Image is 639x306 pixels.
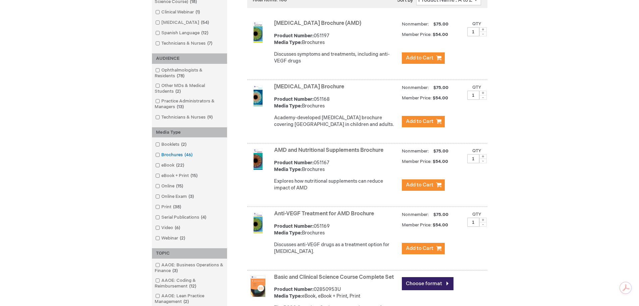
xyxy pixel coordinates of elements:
[154,9,203,15] a: Clinical Webinar1
[467,27,479,36] input: Qty
[194,9,202,15] span: 1
[152,53,227,64] div: AUDIENCE
[199,215,208,220] span: 4
[154,114,215,121] a: Technicians & Nurses9
[274,40,302,45] strong: Media Type:
[154,40,215,47] a: Technicians & Nurses7
[274,293,302,299] strong: Media Type:
[274,96,398,110] div: 051168 Brochures
[432,85,449,90] span: $75.00
[274,160,314,166] strong: Product Number:
[175,73,186,79] span: 78
[274,33,398,46] div: 051197 Brochures
[472,21,481,27] label: Qty
[154,141,189,148] a: Booklets2
[406,245,433,252] span: Add to Cart
[402,222,432,228] strong: Member Price:
[402,243,445,254] button: Add to Cart
[274,51,398,64] p: Discusses symptoms and treatments, including anti-VEGF drugs
[402,159,432,164] strong: Member Price:
[154,162,187,169] a: eBook22
[154,30,211,36] a: Spanish Language12
[406,118,433,125] span: Add to Cart
[402,277,454,290] a: Choose format
[274,287,314,292] strong: Product Number:
[247,85,269,106] img: Amblyopia Brochure
[274,167,302,172] strong: Media Type:
[247,212,269,233] img: Anti-VEGF Treatment for AMD Brochure
[432,21,449,27] span: $75.00
[402,211,429,219] strong: Nonmember:
[274,230,302,236] strong: Media Type:
[171,204,183,210] span: 38
[402,84,429,92] strong: Nonmember:
[274,211,374,217] a: Anti-VEGF Treatment for AMD Brochure
[274,147,383,154] a: AMD and Nutritional Supplements Brochure
[467,218,479,227] input: Qty
[178,235,187,241] span: 2
[174,183,185,189] span: 15
[173,225,182,230] span: 6
[402,32,432,37] strong: Member Price:
[154,67,225,79] a: Ophthalmologists & Residents78
[182,299,191,304] span: 2
[402,147,429,156] strong: Nonmember:
[183,152,194,158] span: 46
[174,89,182,94] span: 2
[154,152,195,158] a: Brochures46
[188,283,198,289] span: 12
[406,182,433,188] span: Add to Cart
[433,222,449,228] span: $54.00
[472,148,481,154] label: Qty
[402,116,445,127] button: Add to Cart
[154,225,183,231] a: Video6
[402,179,445,191] button: Add to Cart
[154,277,225,290] a: AAOE: Coding & Reimbursement12
[402,95,432,101] strong: Member Price:
[154,173,200,179] a: eBook + Print15
[433,95,449,101] span: $54.00
[432,148,449,154] span: $75.00
[402,52,445,64] button: Add to Cart
[175,104,185,110] span: 13
[179,142,188,147] span: 2
[171,268,179,273] span: 3
[433,32,449,37] span: $54.00
[189,173,199,178] span: 15
[154,204,184,210] a: Print38
[274,33,314,39] strong: Product Number:
[154,183,186,189] a: Online15
[274,160,398,173] div: 051167 Brochures
[206,41,214,46] span: 7
[154,193,197,200] a: Online Exam3
[406,55,433,61] span: Add to Cart
[274,115,398,128] p: Academy-developed [MEDICAL_DATA] brochure covering [GEOGRAPHIC_DATA] in children and adults.
[433,159,449,164] span: $54.00
[274,178,398,191] p: Explores how nutritional supplements can reduce impact of AMD
[274,286,398,300] div: 02850953U eBook, eBook + Print, Print
[154,262,225,274] a: AAOE: Business Operations & Finance3
[432,212,449,217] span: $75.00
[187,194,196,199] span: 3
[154,98,225,110] a: Practice Administrators & Managers13
[152,248,227,259] div: TOPIC
[152,127,227,138] div: Media Type
[154,214,209,221] a: Serial Publications4
[472,85,481,90] label: Qty
[154,235,188,242] a: Webinar2
[274,242,398,255] div: Discusses anti-VEGF drugs as a treatment option for [MEDICAL_DATA].
[274,20,361,27] a: [MEDICAL_DATA] Brochure (AMD)
[247,275,269,297] img: Basic and Clinical Science Course Complete Set
[274,103,302,109] strong: Media Type:
[274,96,314,102] strong: Product Number:
[206,115,214,120] span: 9
[154,19,212,26] a: [MEDICAL_DATA]54
[274,84,344,90] a: [MEDICAL_DATA] Brochure
[467,154,479,163] input: Qty
[154,293,225,305] a: AAOE: Lean Practice Management2
[154,83,225,95] a: Other MDs & Medical Students2
[402,20,429,29] strong: Nonmember:
[200,30,210,36] span: 12
[247,148,269,170] img: AMD and Nutritional Supplements Brochure
[247,21,269,43] img: Age-Related Macular Degeneration Brochure (AMD)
